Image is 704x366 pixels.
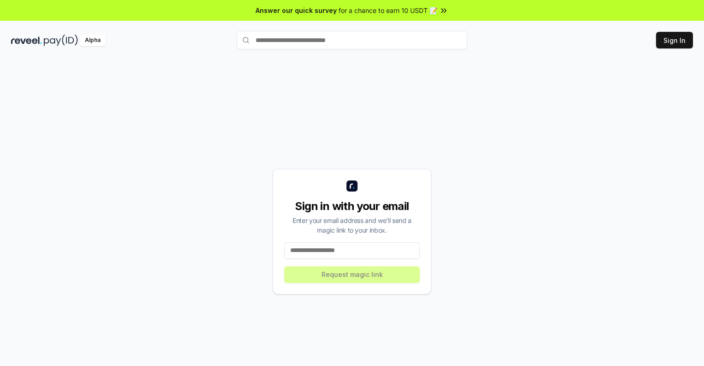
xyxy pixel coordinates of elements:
[346,180,358,192] img: logo_small
[656,32,693,48] button: Sign In
[80,35,106,46] div: Alpha
[44,35,78,46] img: pay_id
[256,6,337,15] span: Answer our quick survey
[11,35,42,46] img: reveel_dark
[339,6,437,15] span: for a chance to earn 10 USDT 📝
[284,216,420,235] div: Enter your email address and we’ll send a magic link to your inbox.
[284,199,420,214] div: Sign in with your email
